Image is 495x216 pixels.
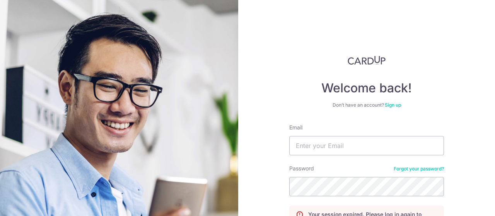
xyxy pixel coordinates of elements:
[394,166,444,172] a: Forgot your password?
[289,80,444,96] h4: Welcome back!
[289,165,314,172] label: Password
[348,56,386,65] img: CardUp Logo
[289,102,444,108] div: Don’t have an account?
[289,124,302,131] label: Email
[385,102,401,108] a: Sign up
[289,136,444,155] input: Enter your Email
